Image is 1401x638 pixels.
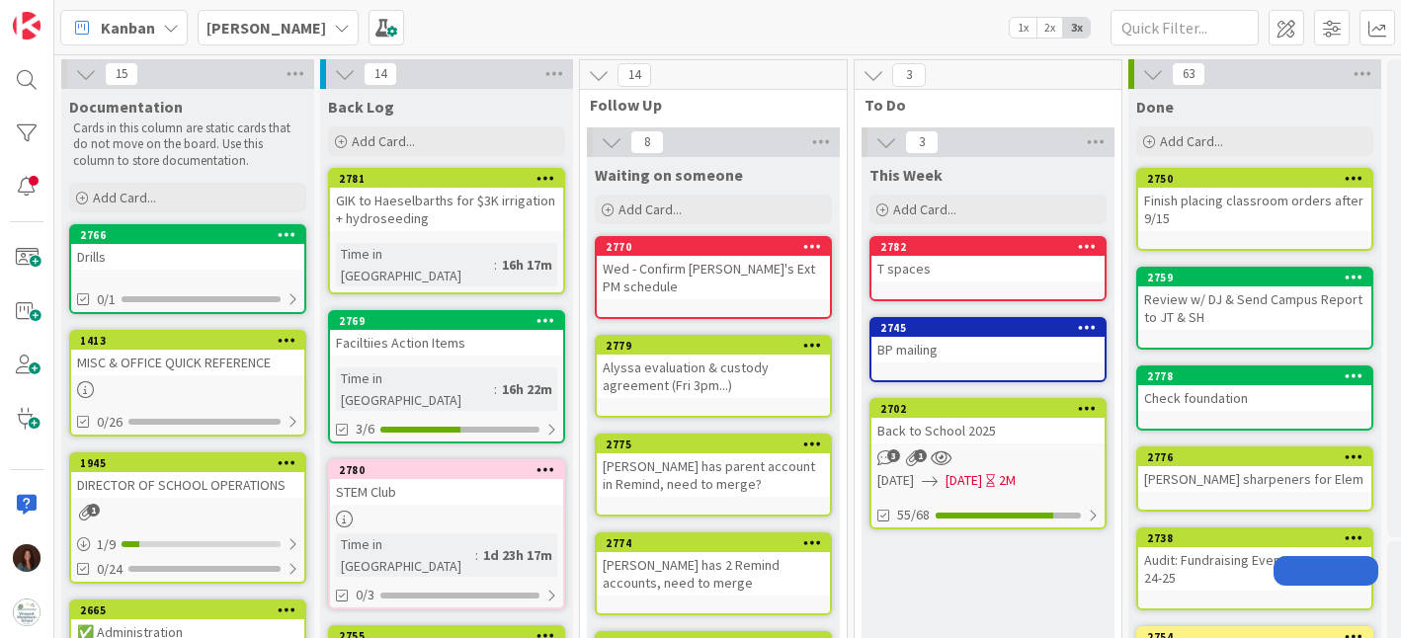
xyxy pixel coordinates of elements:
[1138,547,1371,591] div: Audit: Fundraising Events Summary 24-25
[893,200,956,218] span: Add Card...
[871,238,1105,256] div: 2782
[1147,369,1371,383] div: 2778
[595,434,832,517] a: 2775[PERSON_NAME] has parent account in Remind, need to merge?
[13,598,41,626] img: avatar
[1138,367,1371,411] div: 2778Check foundation
[330,461,563,505] div: 2780STEM Club
[336,243,494,286] div: Time in [GEOGRAPHIC_DATA]
[330,170,563,188] div: 2781
[1147,172,1371,186] div: 2750
[1138,529,1371,591] div: 2738Audit: Fundraising Events Summary 24-25
[914,449,927,462] span: 1
[206,18,326,38] b: [PERSON_NAME]
[336,533,475,577] div: Time in [GEOGRAPHIC_DATA]
[606,240,830,254] div: 2770
[13,544,41,572] img: RF
[597,534,830,552] div: 2774
[97,559,123,580] span: 0/24
[1138,529,1371,547] div: 2738
[1138,466,1371,492] div: [PERSON_NAME] sharpeners for Elem
[597,436,830,453] div: 2775
[1138,269,1371,286] div: 2759
[364,62,397,86] span: 14
[595,236,832,319] a: 2770Wed - Confirm [PERSON_NAME]'s Ext PM schedule
[897,505,930,525] span: 55/68
[946,470,982,491] span: [DATE]
[330,461,563,479] div: 2780
[1138,367,1371,385] div: 2778
[497,254,557,276] div: 16h 17m
[630,130,664,154] span: 8
[71,454,304,498] div: 1945DIRECTOR OF SCHOOL OPERATIONS
[328,310,565,443] a: 2769Faciltiies Action ItemsTime in [GEOGRAPHIC_DATA]:16h 22m3/6
[887,449,900,462] span: 3
[356,585,374,605] span: 0/3
[1136,365,1373,431] a: 2778Check foundation
[475,544,478,566] span: :
[330,312,563,356] div: 2769Faciltiies Action Items
[339,314,563,328] div: 2769
[869,236,1107,301] a: 2782T spaces
[1147,271,1371,284] div: 2759
[1111,10,1259,45] input: Quick Filter...
[1147,531,1371,545] div: 2738
[71,226,304,244] div: 2766
[80,456,304,470] div: 1945
[595,532,832,615] a: 2774[PERSON_NAME] has 2 Remind accounts, need to merge
[597,337,830,355] div: 2779
[606,339,830,353] div: 2779
[597,337,830,398] div: 2779Alyssa evaluation & custody agreement (Fri 3pm...)
[597,238,830,299] div: 2770Wed - Confirm [PERSON_NAME]'s Ext PM schedule
[71,332,304,375] div: 1413MISC & OFFICE QUICK REFERENCE
[871,400,1105,443] div: 2702Back to School 2025
[1138,170,1371,188] div: 2750
[80,228,304,242] div: 2766
[606,438,830,451] div: 2775
[80,334,304,348] div: 1413
[618,63,651,87] span: 14
[330,330,563,356] div: Faciltiies Action Items
[597,355,830,398] div: Alyssa evaluation & custody agreement (Fri 3pm...)
[1138,188,1371,231] div: Finish placing classroom orders after 9/15
[93,189,156,206] span: Add Card...
[497,378,557,400] div: 16h 22m
[905,130,939,154] span: 3
[1138,385,1371,411] div: Check foundation
[330,170,563,231] div: 2781GIK to Haeselbarths for $3K irrigation + hydroseeding
[597,534,830,596] div: 2774[PERSON_NAME] has 2 Remind accounts, need to merge
[330,312,563,330] div: 2769
[1010,18,1036,38] span: 1x
[597,453,830,497] div: [PERSON_NAME] has parent account in Remind, need to merge?
[339,463,563,477] div: 2780
[1160,132,1223,150] span: Add Card...
[597,256,830,299] div: Wed - Confirm [PERSON_NAME]'s Ext PM schedule
[330,188,563,231] div: GIK to Haeselbarths for $3K irrigation + hydroseeding
[328,459,565,609] a: 2780STEM ClubTime in [GEOGRAPHIC_DATA]:1d 23h 17m0/3
[1138,269,1371,330] div: 2759Review w/ DJ & Send Campus Report to JT & SH
[73,120,302,169] p: Cards in this column are static cards that do not move on the board. Use this column to store doc...
[877,470,914,491] span: [DATE]
[328,168,565,294] a: 2781GIK to Haeselbarths for $3K irrigation + hydroseedingTime in [GEOGRAPHIC_DATA]:16h 17m
[1138,448,1371,466] div: 2776
[1063,18,1090,38] span: 3x
[1136,97,1174,117] span: Done
[69,330,306,437] a: 1413MISC & OFFICE QUICK REFERENCE0/26
[339,172,563,186] div: 2781
[97,534,116,555] span: 1 / 9
[597,238,830,256] div: 2770
[1172,62,1205,86] span: 63
[865,95,1097,115] span: To Do
[1147,450,1371,464] div: 2776
[869,317,1107,382] a: 2745BP mailing
[328,97,394,117] span: Back Log
[71,332,304,350] div: 1413
[80,603,304,617] div: 2665
[71,350,304,375] div: MISC & OFFICE QUICK REFERENCE
[71,454,304,472] div: 1945
[590,95,822,115] span: Follow Up
[869,165,943,185] span: This Week
[606,536,830,550] div: 2774
[71,244,304,270] div: Drills
[595,335,832,418] a: 2779Alyssa evaluation & custody agreement (Fri 3pm...)
[597,552,830,596] div: [PERSON_NAME] has 2 Remind accounts, need to merge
